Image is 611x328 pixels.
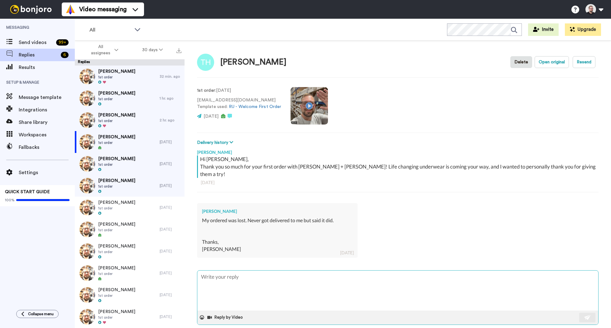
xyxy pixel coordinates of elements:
[75,284,185,306] a: [PERSON_NAME]1st order[DATE]
[160,161,181,166] div: [DATE]
[79,69,95,84] img: efa524da-70a9-41f2-aa42-4cb2d5cfdec7-thumb.jpg
[19,169,75,176] span: Settings
[19,119,75,126] span: Share library
[197,97,281,110] p: [EMAIL_ADDRESS][DOMAIN_NAME] Template used:
[98,112,135,118] span: [PERSON_NAME]
[197,54,214,71] img: Image of Thomas Harding
[75,262,185,284] a: [PERSON_NAME]1st order[DATE]
[207,313,245,322] button: Reply by Video
[89,26,131,34] span: All
[160,227,181,232] div: [DATE]
[197,88,215,93] strong: 1st order
[160,205,181,210] div: [DATE]
[79,5,127,14] span: Video messaging
[79,200,95,215] img: efa524da-70a9-41f2-aa42-4cb2d5cfdec7-thumb.jpg
[75,87,185,109] a: [PERSON_NAME]1st order1 hr. ago
[19,94,75,101] span: Message template
[220,58,286,67] div: [PERSON_NAME]
[28,311,54,316] span: Collapse menu
[98,134,135,140] span: [PERSON_NAME]
[79,287,95,303] img: efa524da-70a9-41f2-aa42-4cb2d5cfdec7-thumb.jpg
[98,293,135,298] span: 1st order
[160,292,181,297] div: [DATE]
[7,5,54,14] img: bj-logo-header-white.svg
[98,271,135,276] span: 1st order
[61,52,69,58] div: 6
[98,96,135,101] span: 1st order
[98,68,135,75] span: [PERSON_NAME]
[204,114,219,119] span: [DATE]
[79,178,95,193] img: efa524da-70a9-41f2-aa42-4cb2d5cfdec7-thumb.jpg
[16,310,59,318] button: Collapse menu
[5,198,15,203] span: 100%
[19,51,58,59] span: Replies
[98,249,135,254] span: 1st order
[98,184,135,189] span: 1st order
[75,197,185,218] a: [PERSON_NAME]1st order[DATE]
[573,56,595,68] button: Resend
[98,315,135,320] span: 1st order
[19,39,54,46] span: Send videos
[160,271,181,276] div: [DATE]
[229,105,281,109] a: RU - Welcome First Order
[98,221,135,228] span: [PERSON_NAME]
[202,208,353,214] div: [PERSON_NAME]
[528,23,559,36] button: Invite
[130,44,175,56] button: 30 days
[510,56,532,68] button: Delete
[5,190,50,194] span: QUICK START GUIDE
[75,66,185,87] a: [PERSON_NAME]1st order32 min. ago
[79,309,95,325] img: efa524da-70a9-41f2-aa42-4cb2d5cfdec7-thumb.jpg
[160,118,181,123] div: 2 hr. ago
[79,156,95,172] img: efa524da-70a9-41f2-aa42-4cb2d5cfdec7-thumb.jpg
[98,118,135,123] span: 1st order
[197,139,235,146] button: Delivery history
[19,144,75,151] span: Fallbacks
[98,228,135,233] span: 1st order
[75,131,185,153] a: [PERSON_NAME]1st order[DATE]
[88,44,113,56] span: All assignees
[160,74,181,79] div: 32 min. ago
[98,287,135,293] span: [PERSON_NAME]
[98,75,135,80] span: 1st order
[98,140,135,145] span: 1st order
[75,175,185,197] a: [PERSON_NAME]1st order[DATE]
[160,249,181,254] div: [DATE]
[98,199,135,206] span: [PERSON_NAME]
[98,265,135,271] span: [PERSON_NAME]
[79,134,95,150] img: efa524da-70a9-41f2-aa42-4cb2d5cfdec7-thumb.jpg
[19,64,75,71] span: Results
[79,243,95,259] img: efa524da-70a9-41f2-aa42-4cb2d5cfdec7-thumb.jpg
[79,222,95,237] img: efa524da-70a9-41f2-aa42-4cb2d5cfdec7-thumb.jpg
[201,179,595,186] div: [DATE]
[75,306,185,328] a: [PERSON_NAME]1st order[DATE]
[56,39,69,46] div: 99 +
[202,217,353,252] div: My ordered was lost. Never got delivered to me but said it did. Thanks, [PERSON_NAME]
[98,309,135,315] span: [PERSON_NAME]
[79,91,95,106] img: efa524da-70a9-41f2-aa42-4cb2d5cfdec7-thumb.jpg
[160,96,181,101] div: 1 hr. ago
[197,146,599,155] div: [PERSON_NAME]
[75,240,185,262] a: [PERSON_NAME]1st order[DATE]
[75,218,185,240] a: [PERSON_NAME]1st order[DATE]
[75,59,185,66] div: Replies
[197,87,281,94] p: : [DATE]
[19,131,75,139] span: Workspaces
[98,162,135,167] span: 1st order
[98,90,135,96] span: [PERSON_NAME]
[340,250,354,256] div: [DATE]
[98,243,135,249] span: [PERSON_NAME]
[175,45,183,55] button: Export all results that match these filters now.
[79,112,95,128] img: efa524da-70a9-41f2-aa42-4cb2d5cfdec7-thumb.jpg
[75,109,185,131] a: [PERSON_NAME]1st order2 hr. ago
[160,314,181,319] div: [DATE]
[535,56,569,68] button: Open original
[98,178,135,184] span: [PERSON_NAME]
[98,206,135,211] span: 1st order
[160,140,181,144] div: [DATE]
[19,106,75,114] span: Integrations
[584,315,591,320] img: send-white.svg
[79,265,95,281] img: efa524da-70a9-41f2-aa42-4cb2d5cfdec7-thumb.jpg
[76,41,130,59] button: All assignees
